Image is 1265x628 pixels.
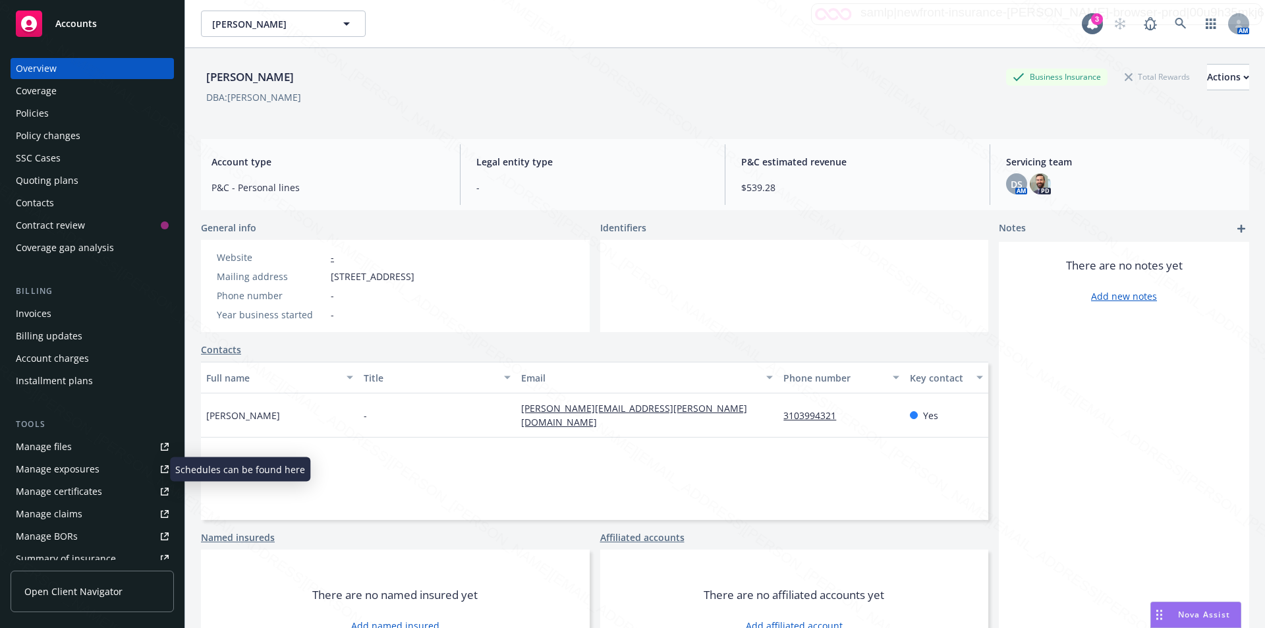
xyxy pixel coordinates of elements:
[11,503,174,525] a: Manage claims
[16,459,99,480] div: Manage exposures
[211,181,444,194] span: P&C - Personal lines
[201,221,256,235] span: General info
[11,192,174,214] a: Contacts
[16,503,82,525] div: Manage claims
[201,362,358,393] button: Full name
[11,326,174,347] a: Billing updates
[1137,11,1164,37] a: Report a Bug
[1107,11,1133,37] a: Start snowing
[11,526,174,547] a: Manage BORs
[1006,69,1108,85] div: Business Insurance
[211,155,444,169] span: Account type
[331,251,334,264] a: -
[783,409,847,422] a: 3103994321
[16,303,51,324] div: Invoices
[206,90,301,104] div: DBA: [PERSON_NAME]
[16,125,80,146] div: Policy changes
[331,270,414,283] span: [STREET_ADDRESS]
[201,343,241,357] a: Contacts
[1066,258,1183,273] span: There are no notes yet
[1091,289,1157,303] a: Add new notes
[11,303,174,324] a: Invoices
[331,289,334,302] span: -
[11,285,174,298] div: Billing
[476,155,709,169] span: Legal entity type
[704,587,884,603] span: There are no affiliated accounts yet
[11,103,174,124] a: Policies
[16,80,57,101] div: Coverage
[16,58,57,79] div: Overview
[1151,602,1167,627] div: Drag to move
[741,181,974,194] span: $539.28
[1198,11,1224,37] a: Switch app
[331,308,334,322] span: -
[16,148,61,169] div: SSC Cases
[24,585,123,598] span: Open Client Navigator
[11,348,174,369] a: Account charges
[201,11,366,37] button: [PERSON_NAME]
[1178,609,1230,620] span: Nova Assist
[1030,173,1051,194] img: photo
[1150,602,1241,628] button: Nova Assist
[16,436,72,457] div: Manage files
[212,17,326,31] span: [PERSON_NAME]
[16,526,78,547] div: Manage BORs
[11,370,174,391] a: Installment plans
[11,170,174,191] a: Quoting plans
[1167,11,1194,37] a: Search
[11,418,174,431] div: Tools
[16,103,49,124] div: Policies
[741,155,974,169] span: P&C estimated revenue
[217,308,325,322] div: Year business started
[55,18,97,29] span: Accounts
[364,409,367,422] span: -
[11,215,174,236] a: Contract review
[11,459,174,480] a: Manage exposures
[206,409,280,422] span: [PERSON_NAME]
[1118,69,1196,85] div: Total Rewards
[201,530,275,544] a: Named insureds
[11,148,174,169] a: SSC Cases
[11,436,174,457] a: Manage files
[1011,177,1023,191] span: DS
[783,371,884,385] div: Phone number
[206,371,339,385] div: Full name
[217,250,325,264] div: Website
[217,289,325,302] div: Phone number
[364,371,496,385] div: Title
[312,587,478,603] span: There are no named insured yet
[476,181,709,194] span: -
[905,362,988,393] button: Key contact
[1207,65,1249,90] div: Actions
[11,80,174,101] a: Coverage
[11,237,174,258] a: Coverage gap analysis
[358,362,516,393] button: Title
[1091,13,1103,25] div: 3
[217,270,325,283] div: Mailing address
[923,409,938,422] span: Yes
[11,58,174,79] a: Overview
[999,221,1026,237] span: Notes
[16,370,93,391] div: Installment plans
[521,371,758,385] div: Email
[16,192,54,214] div: Contacts
[16,170,78,191] div: Quoting plans
[1233,221,1249,237] a: add
[16,548,116,569] div: Summary of insurance
[16,237,114,258] div: Coverage gap analysis
[910,371,969,385] div: Key contact
[16,481,102,502] div: Manage certificates
[11,481,174,502] a: Manage certificates
[778,362,904,393] button: Phone number
[16,348,89,369] div: Account charges
[1207,64,1249,90] button: Actions
[16,215,85,236] div: Contract review
[11,125,174,146] a: Policy changes
[600,221,646,235] span: Identifiers
[11,5,174,42] a: Accounts
[1006,155,1239,169] span: Servicing team
[201,69,299,86] div: [PERSON_NAME]
[11,548,174,569] a: Summary of insurance
[16,326,82,347] div: Billing updates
